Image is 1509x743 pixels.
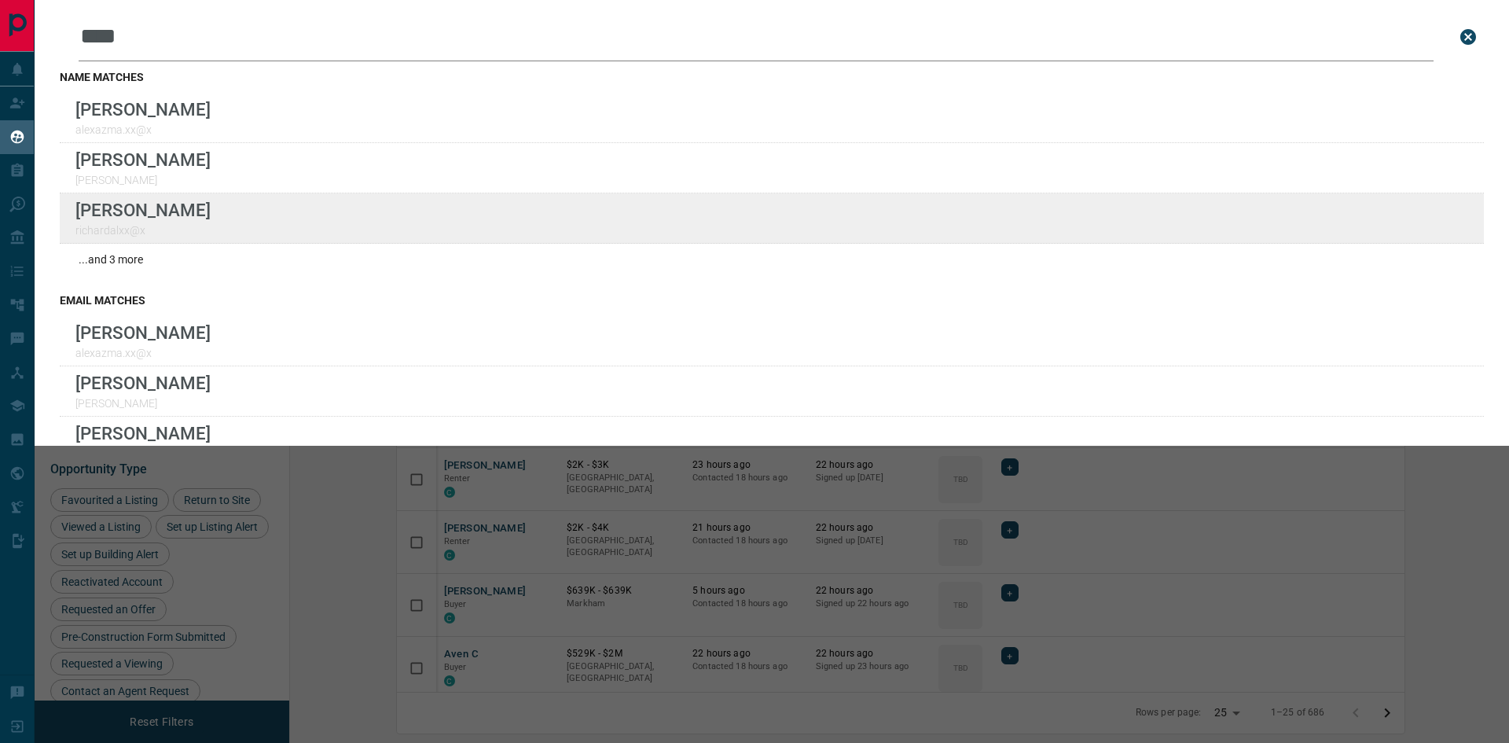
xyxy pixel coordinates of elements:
[75,174,211,186] p: [PERSON_NAME]
[75,200,211,220] p: [PERSON_NAME]
[75,123,211,136] p: alexazma.xx@x
[1452,21,1484,53] button: close search bar
[75,347,211,359] p: alexazma.xx@x
[75,322,211,343] p: [PERSON_NAME]
[60,71,1484,83] h3: name matches
[75,224,211,237] p: richardalxx@x
[75,149,211,170] p: [PERSON_NAME]
[75,373,211,393] p: [PERSON_NAME]
[60,244,1484,275] div: ...and 3 more
[60,294,1484,307] h3: email matches
[75,99,211,120] p: [PERSON_NAME]
[75,423,211,443] p: [PERSON_NAME]
[75,397,211,410] p: [PERSON_NAME]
